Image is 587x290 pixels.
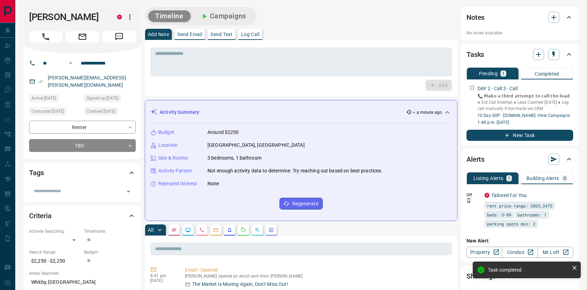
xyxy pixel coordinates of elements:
div: Tasks [466,46,573,63]
button: Open [66,59,75,67]
p: Actively Searching: [29,228,81,234]
h2: Criteria [29,210,52,221]
h2: Showings [466,271,496,282]
p: Send Text [211,32,233,37]
p: [DATE] [150,278,175,283]
p: 1:48 p.m. [DATE] [478,119,573,126]
svg: Email Verified [38,79,43,84]
div: Criteria [29,207,136,224]
a: 10 Day SOP - [DOMAIN_NAME]- View Campaigns [478,113,570,118]
p: Budget [158,129,174,136]
svg: Notes [171,227,177,233]
p: $2,250 - $2,250 [29,255,81,267]
div: property.ca [117,15,122,19]
a: Property [466,247,502,258]
div: Thu May 29 2025 [29,108,81,117]
p: Areas Searched: [29,270,136,276]
div: Thu May 29 2025 [84,108,136,117]
span: Active [DATE] [32,95,56,102]
h2: Tasks [466,49,484,60]
p: < a minute ago [413,109,442,116]
p: Budget: [84,249,136,255]
p: 📞 𝗠𝗮𝗸𝗲 𝗮 𝘁𝗵𝗶𝗿𝗱 𝗮𝘁𝘁𝗲𝗺𝗽𝘁 𝘁𝗼 𝗰𝗮𝗹𝗹 𝘁𝗵𝗲 𝗹𝗲𝗮𝗱. ● 3rd Call Attempt ‎● Lead Claimed [DATE] ‎● Log call ma... [478,93,573,112]
p: Search Range: [29,249,81,255]
svg: Emails [213,227,219,233]
p: Listing Alerts [473,176,504,181]
button: Timeline [148,10,190,22]
p: 8:41 pm [150,273,175,278]
a: [PERSON_NAME][EMAIL_ADDRESS][PERSON_NAME][DOMAIN_NAME] [48,75,126,88]
span: beds: 3-99 [487,211,511,218]
span: parking spots min: 2 [487,220,535,227]
span: Message [103,31,136,42]
p: Around $2250 [207,129,239,136]
p: [GEOGRAPHIC_DATA], [GEOGRAPHIC_DATA] [207,142,305,149]
h1: [PERSON_NAME] [29,11,107,23]
p: Off [466,192,480,198]
div: Notes [466,9,573,26]
svg: Listing Alerts [227,227,232,233]
p: Email - Opened [185,266,449,274]
p: New Alert: [466,237,573,245]
svg: Agent Actions [268,227,274,233]
p: Pending [479,71,498,76]
div: Task completed [488,267,569,273]
svg: Calls [199,227,205,233]
p: Repeated Interest [158,180,197,187]
p: All [148,228,153,232]
div: Tags [29,164,136,181]
p: Building Alerts [526,176,559,181]
div: property.ca [484,193,489,198]
p: Not enough activity data to determine. Try reaching out based on best practices. [207,167,383,174]
svg: Lead Browsing Activity [185,227,191,233]
button: New Task [466,130,573,141]
button: Campaigns [193,10,253,22]
p: The Market is Moving Again, Don’t Miss Out! [192,281,288,288]
p: No notes available [466,30,573,36]
div: Alerts [466,151,573,168]
h2: Alerts [466,154,484,165]
p: [PERSON_NAME] opened an email sent from [PERSON_NAME] [185,274,449,279]
p: Location [158,142,178,149]
p: Activity Summary [160,109,199,116]
a: Mr.Loft [537,247,573,258]
h2: Tags [29,167,44,178]
span: Call [29,31,62,42]
div: Mon Jun 02 2025 [29,94,81,104]
p: Whitby, [GEOGRAPHIC_DATA] [29,276,136,288]
div: Wed May 28 2025 [84,94,136,104]
p: None [207,180,219,187]
p: 0 [563,176,566,181]
p: Size & Rooms [158,154,188,162]
span: Contacted [DATE] [32,108,64,115]
p: Send Email [177,32,202,37]
a: Tailored For You [491,193,527,198]
span: bathrooms: 1 [517,211,546,218]
span: Signed up [DATE] [87,95,118,102]
div: Activity Summary< a minute ago [151,106,452,119]
p: Timeframe: [84,228,136,234]
span: rent price range: 2025,2475 [487,202,552,209]
span: Email [66,31,99,42]
p: Activity Pattern [158,167,192,174]
button: Open [124,187,133,196]
button: Regenerate [279,198,323,210]
svg: Requests [241,227,246,233]
p: Add Note [148,32,169,37]
h2: Notes [466,12,484,23]
p: 3 bedrooms, 1 bathroom [207,154,261,162]
span: Claimed [DATE] [87,108,115,115]
a: Condos [502,247,537,258]
p: Completed [535,71,559,76]
div: TBD [29,139,136,152]
div: Renter [29,121,136,134]
p: Log Call [241,32,259,37]
p: 1 [508,176,510,181]
svg: Opportunities [255,227,260,233]
p: DAY 2 - Call 3 - Call [478,85,518,92]
p: 1 [502,71,505,76]
svg: Push Notification Only [466,198,471,203]
div: Showings [466,268,573,284]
